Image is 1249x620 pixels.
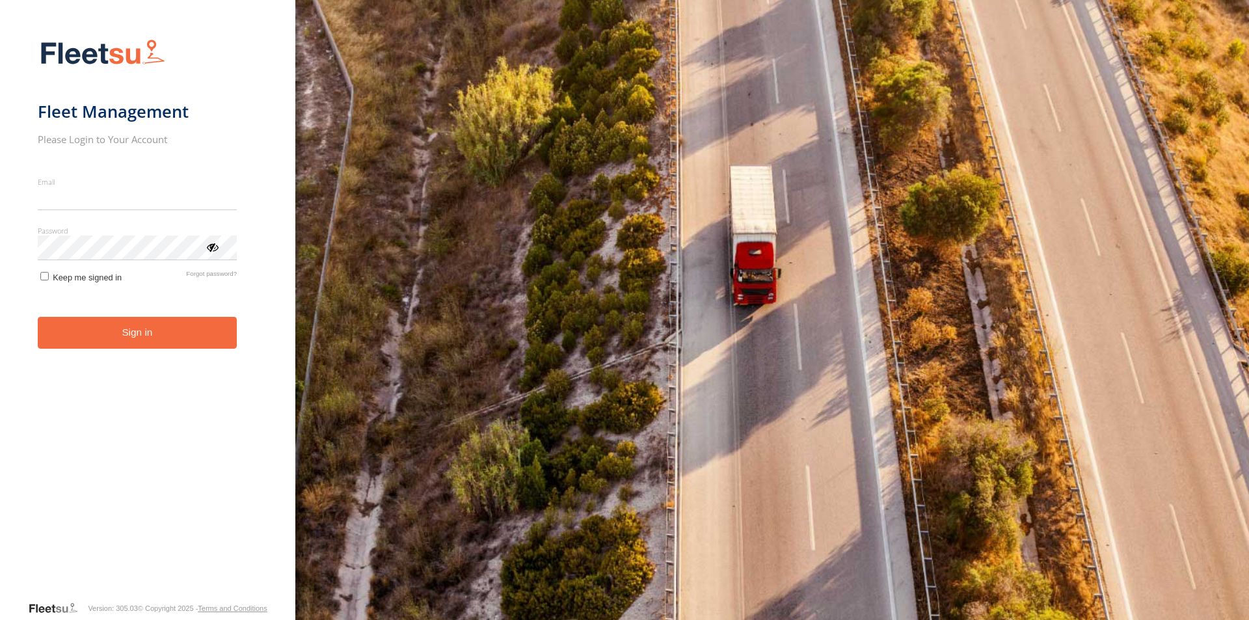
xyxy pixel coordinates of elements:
label: Email [38,177,237,187]
h1: Fleet Management [38,101,237,122]
div: Version: 305.03 [88,604,137,612]
span: Keep me signed in [53,273,122,282]
a: Terms and Conditions [198,604,267,612]
a: Forgot password? [186,270,237,282]
div: ViewPassword [206,240,219,253]
h2: Please Login to Your Account [38,133,237,146]
label: Password [38,226,237,236]
div: © Copyright 2025 - [138,604,267,612]
a: Visit our Website [28,602,88,615]
img: Fleetsu [38,36,168,70]
button: Sign in [38,317,237,349]
form: main [38,31,258,600]
input: Keep me signed in [40,272,49,280]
